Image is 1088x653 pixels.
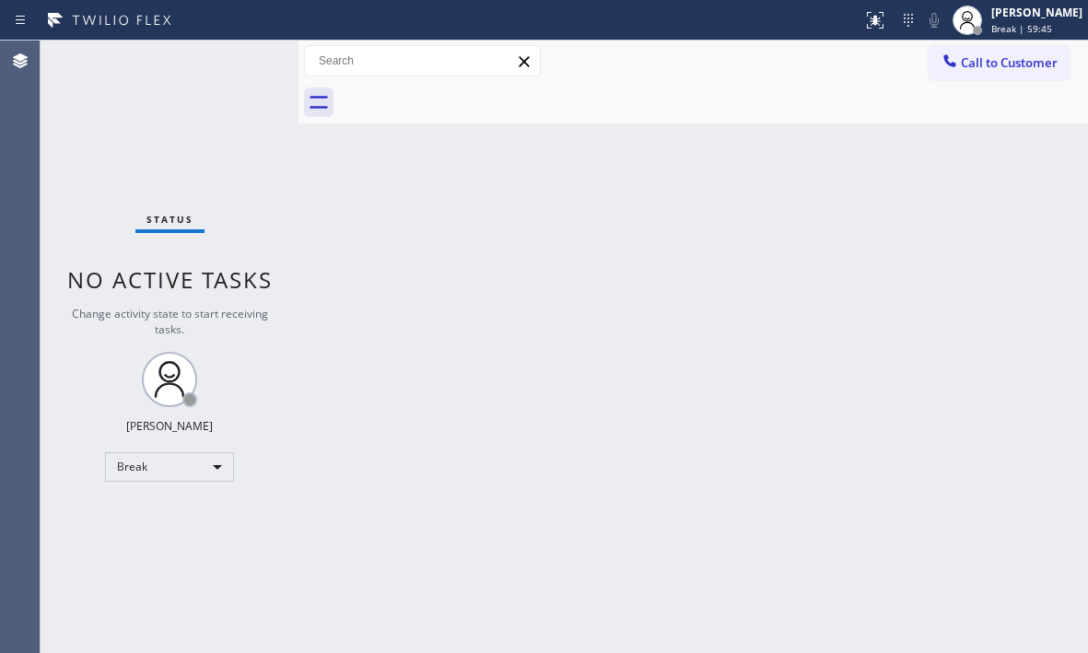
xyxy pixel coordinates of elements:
div: Break [105,452,234,482]
button: Mute [921,7,947,33]
span: No active tasks [67,264,273,295]
span: Break | 59:45 [991,22,1052,35]
div: [PERSON_NAME] [991,5,1082,20]
span: Change activity state to start receiving tasks. [72,306,268,337]
span: Call to Customer [961,54,1058,71]
div: [PERSON_NAME] [126,418,213,434]
input: Search [305,46,540,76]
button: Call to Customer [929,45,1070,80]
span: Status [146,213,193,226]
